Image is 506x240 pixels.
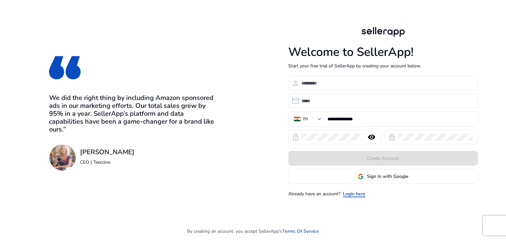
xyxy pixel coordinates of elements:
[292,97,299,105] span: email
[388,133,396,141] span: lock
[80,148,134,156] h3: [PERSON_NAME]
[80,159,134,166] p: CEO | Teeccino
[288,62,478,69] p: Start your free trial of SellerApp by creating your account below.
[49,94,218,133] h3: We did the right thing by including Amazon sponsored ads in our marketing efforts. Our total sale...
[282,228,319,235] a: Terms Of Service
[367,173,408,180] span: Sign In with Google
[364,133,379,141] mat-icon: remove_red_eye
[288,45,478,59] h1: Welcome to SellerApp!
[288,169,478,184] button: Sign In with Google
[292,133,299,141] span: lock
[288,190,340,197] p: Already have an account?
[358,174,364,180] img: google-logo.svg
[343,190,365,197] a: Login here
[292,79,299,87] span: person
[303,115,308,123] div: IN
